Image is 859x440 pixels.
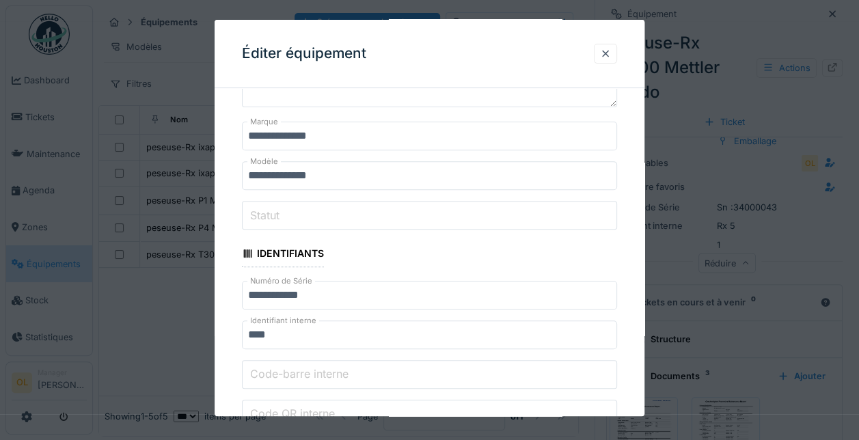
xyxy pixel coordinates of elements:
[242,243,324,266] div: Identifiants
[247,156,281,167] label: Modèle
[247,275,315,286] label: Numéro de Série
[247,366,351,382] label: Code-barre interne
[247,116,281,128] label: Marque
[247,314,319,326] label: Identifiant interne
[242,45,366,62] h3: Éditer équipement
[247,405,338,422] label: Code QR interne
[247,207,282,223] label: Statut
